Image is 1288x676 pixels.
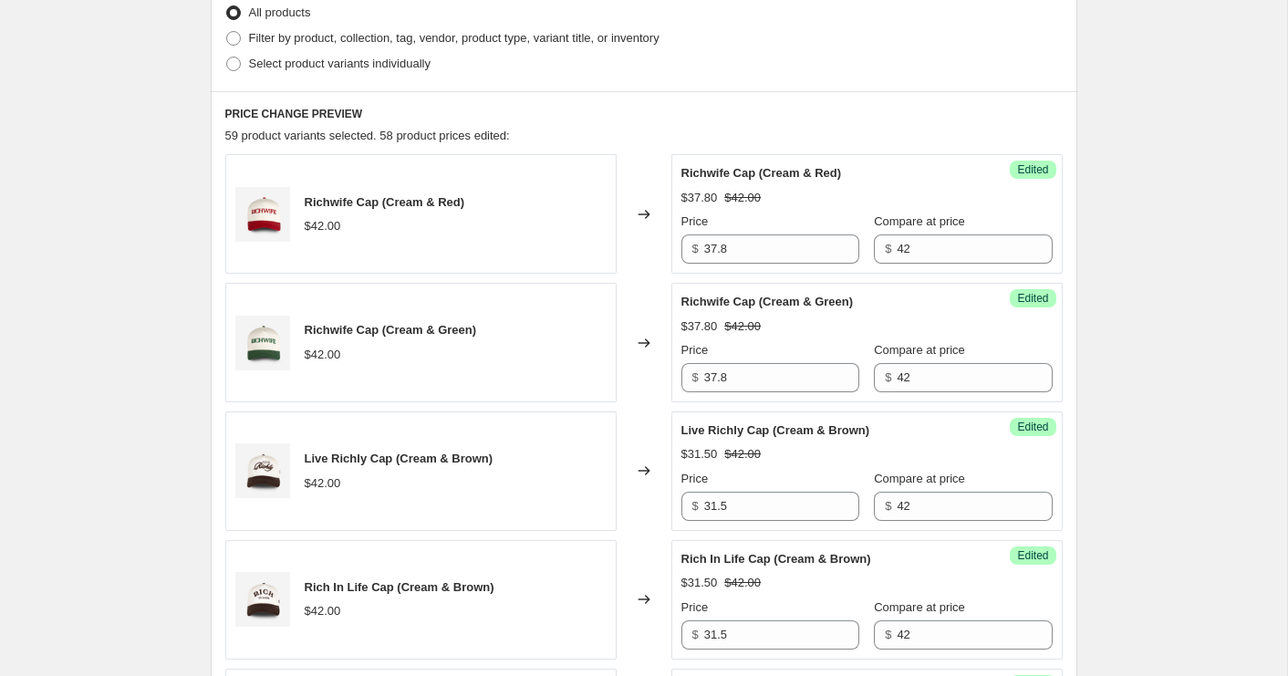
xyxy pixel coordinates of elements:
[681,189,718,207] div: $37.80
[681,343,709,357] span: Price
[1017,291,1048,306] span: Edited
[692,370,699,384] span: $
[874,343,965,357] span: Compare at price
[692,242,699,255] span: $
[681,574,718,592] div: $31.50
[885,628,891,641] span: $
[681,423,870,437] span: Live Richly Cap (Cream & Brown)
[305,323,477,337] span: Richwife Cap (Cream & Green)
[681,445,718,463] div: $31.50
[874,600,965,614] span: Compare at price
[724,574,761,592] strike: $42.00
[681,600,709,614] span: Price
[305,474,341,493] div: $42.00
[681,472,709,485] span: Price
[235,572,290,627] img: RICHInLife_Hat_Brown_A-v2_80x.jpg
[681,552,871,566] span: Rich In Life Cap (Cream & Brown)
[235,187,290,242] img: Richwife_Hat_Red_B2_1c7bb875-f33c-42da-8abd-47daea471b7a_80x.jpg
[235,316,290,370] img: Richwife_Hat_Green_B2_2393c0fe-a43c-4ff5-ac46-133ad07b0f13_80x.jpg
[305,346,341,364] div: $42.00
[724,445,761,463] strike: $42.00
[692,628,699,641] span: $
[305,195,465,209] span: Richwife Cap (Cream & Red)
[885,370,891,384] span: $
[225,129,510,142] span: 59 product variants selected. 58 product prices edited:
[885,242,891,255] span: $
[249,57,431,70] span: Select product variants individually
[249,31,660,45] span: Filter by product, collection, tag, vendor, product type, variant title, or inventory
[885,499,891,513] span: $
[874,472,965,485] span: Compare at price
[724,189,761,207] strike: $42.00
[305,452,493,465] span: Live Richly Cap (Cream & Brown)
[681,166,842,180] span: Richwife Cap (Cream & Red)
[1017,162,1048,177] span: Edited
[681,317,718,336] div: $37.80
[724,317,761,336] strike: $42.00
[1017,420,1048,434] span: Edited
[874,214,965,228] span: Compare at price
[249,5,311,19] span: All products
[225,107,1063,121] h6: PRICE CHANGE PREVIEW
[235,443,290,498] img: LiveRichly_Hat_Black_A-v2b_1ff6b5b4-7d01-40d9-a48b-a9f313f18154_80x.jpg
[692,499,699,513] span: $
[681,295,854,308] span: Richwife Cap (Cream & Green)
[681,214,709,228] span: Price
[305,580,494,594] span: Rich In Life Cap (Cream & Brown)
[1017,548,1048,563] span: Edited
[305,602,341,620] div: $42.00
[305,217,341,235] div: $42.00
